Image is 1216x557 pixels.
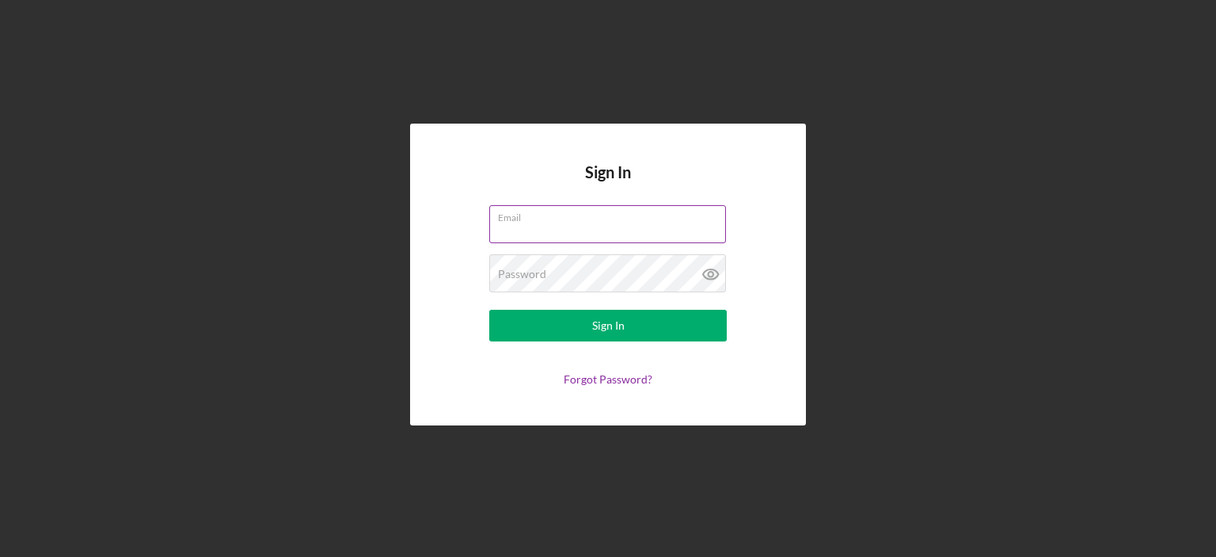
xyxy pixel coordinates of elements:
[498,206,726,223] label: Email
[592,310,625,341] div: Sign In
[498,268,546,280] label: Password
[585,163,631,205] h4: Sign In
[564,372,652,386] a: Forgot Password?
[489,310,727,341] button: Sign In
